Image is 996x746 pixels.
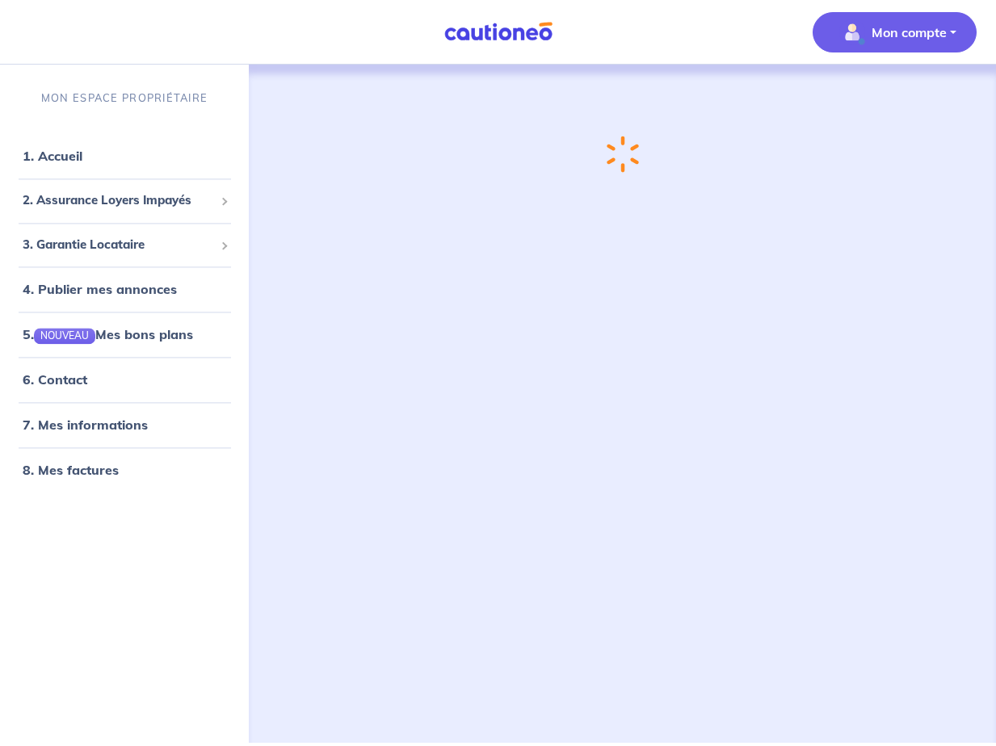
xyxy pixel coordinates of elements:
[23,236,214,254] span: 3. Garantie Locataire
[6,140,242,173] div: 1. Accueil
[23,192,214,211] span: 2. Assurance Loyers Impayés
[6,229,242,261] div: 3. Garantie Locataire
[813,12,977,52] button: illu_account_valid_menu.svgMon compte
[6,186,242,217] div: 2. Assurance Loyers Impayés
[872,23,947,42] p: Mon compte
[23,372,87,388] a: 6. Contact
[6,319,242,351] div: 5.NOUVEAUMes bons plans
[23,282,177,298] a: 4. Publier mes annonces
[41,90,208,106] p: MON ESPACE PROPRIÉTAIRE
[839,19,865,45] img: illu_account_valid_menu.svg
[438,22,559,42] img: Cautioneo
[6,455,242,487] div: 8. Mes factures
[6,409,242,442] div: 7. Mes informations
[23,149,82,165] a: 1. Accueil
[6,274,242,306] div: 4. Publier mes annonces
[6,364,242,396] div: 6. Contact
[23,327,193,343] a: 5.NOUVEAUMes bons plans
[23,463,119,479] a: 8. Mes factures
[602,132,644,177] img: loading-spinner
[23,417,148,434] a: 7. Mes informations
